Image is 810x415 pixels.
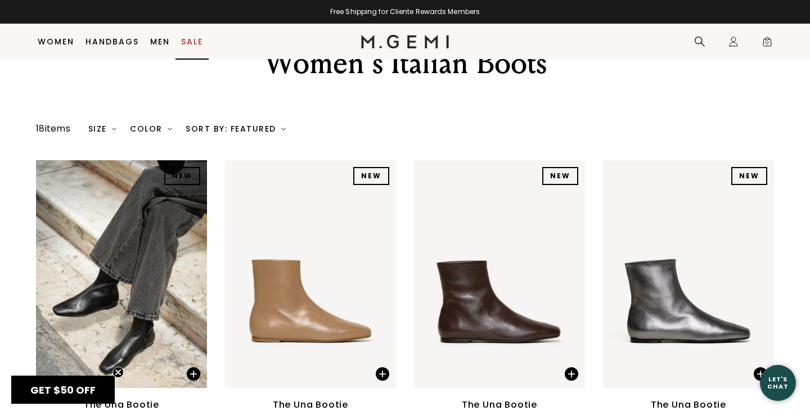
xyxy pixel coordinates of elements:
[88,124,117,133] div: Size
[181,37,203,46] a: Sale
[414,160,585,388] img: The Una Bootie
[762,38,773,49] span: 0
[38,37,74,46] a: Women
[603,160,774,388] img: The Una Bootie
[273,398,348,412] div: The Una Bootie
[112,127,116,131] img: chevron-down.svg
[130,124,172,133] div: Color
[36,122,70,136] div: 18 items
[168,127,172,131] img: chevron-down.svg
[225,160,396,388] img: The Una Bootie
[651,398,726,412] div: The Una Bootie
[85,37,139,46] a: Handbags
[353,167,389,185] div: NEW
[281,127,286,131] img: chevron-down.svg
[30,383,96,397] span: GET $50 OFF
[361,35,449,48] img: M.Gemi
[11,376,115,404] div: GET $50 OFFClose teaser
[542,167,578,185] div: NEW
[164,167,200,185] div: NEW
[84,398,159,412] div: The Una Bootie
[186,124,286,133] div: Sort By: Featured
[731,167,767,185] div: NEW
[36,160,207,388] img: The Una Bootie
[760,376,796,390] div: Let's Chat
[150,37,170,46] a: Men
[112,367,124,378] button: Close teaser
[210,43,600,83] div: Women's Italian Boots
[462,398,537,412] div: The Una Bootie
